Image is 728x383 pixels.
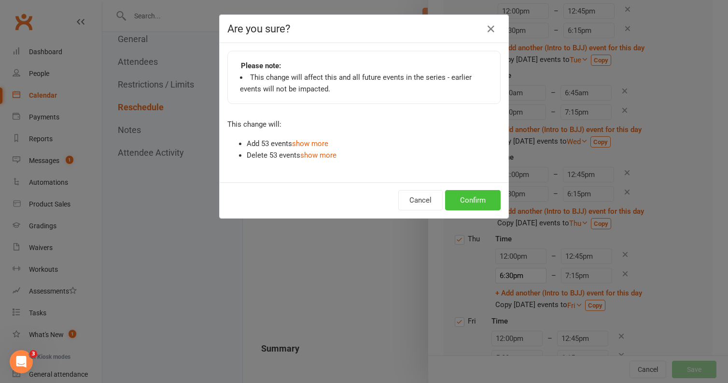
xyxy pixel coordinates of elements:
h4: Are you sure? [227,23,501,35]
a: show more [292,139,328,148]
button: Confirm [445,190,501,210]
a: show more [300,151,336,160]
li: Add 53 events [247,138,501,149]
button: Cancel [398,190,443,210]
p: This change will: [227,118,501,130]
strong: Please note: [241,60,281,72]
li: Delete 53 events [247,149,501,161]
button: Close [483,21,499,37]
span: 3 [29,350,37,358]
iframe: Intercom live chat [10,350,33,373]
li: This change will affect this and all future events in the series - earlier events will not be imp... [240,72,488,95]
